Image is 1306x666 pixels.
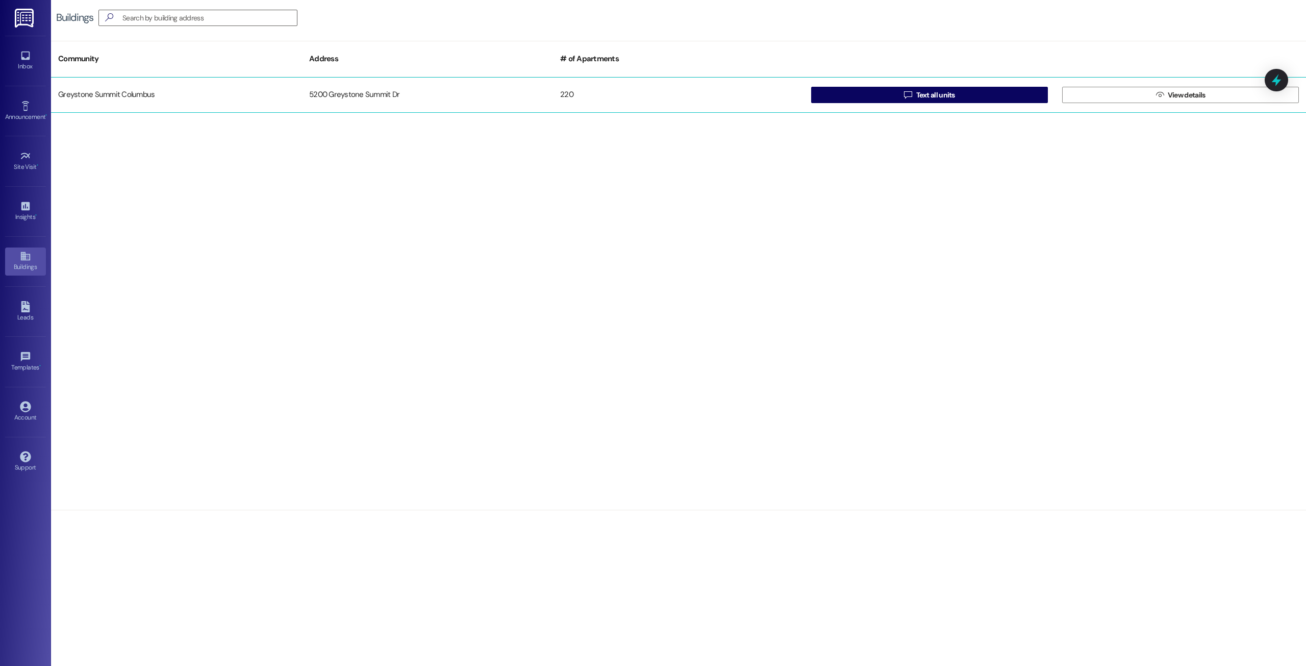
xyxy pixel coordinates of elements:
[5,147,46,175] a: Site Visit •
[1156,91,1164,99] i: 
[122,11,297,25] input: Search by building address
[5,47,46,75] a: Inbox
[5,398,46,426] a: Account
[904,91,912,99] i: 
[5,298,46,326] a: Leads
[5,448,46,476] a: Support
[51,85,302,105] div: Greystone Summit Columbus
[916,90,955,101] span: Text all units
[35,212,37,219] span: •
[39,362,41,369] span: •
[553,46,804,71] div: # of Apartments
[811,87,1048,103] button: Text all units
[45,112,47,119] span: •
[1168,90,1205,101] span: View details
[553,85,804,105] div: 220
[5,198,46,225] a: Insights •
[302,85,553,105] div: 5200 Greystone Summit Dr
[51,46,302,71] div: Community
[302,46,553,71] div: Address
[5,348,46,376] a: Templates •
[5,248,46,275] a: Buildings
[101,12,117,23] i: 
[37,162,38,169] span: •
[1062,87,1299,103] button: View details
[56,12,93,23] div: Buildings
[15,9,36,28] img: ResiDesk Logo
